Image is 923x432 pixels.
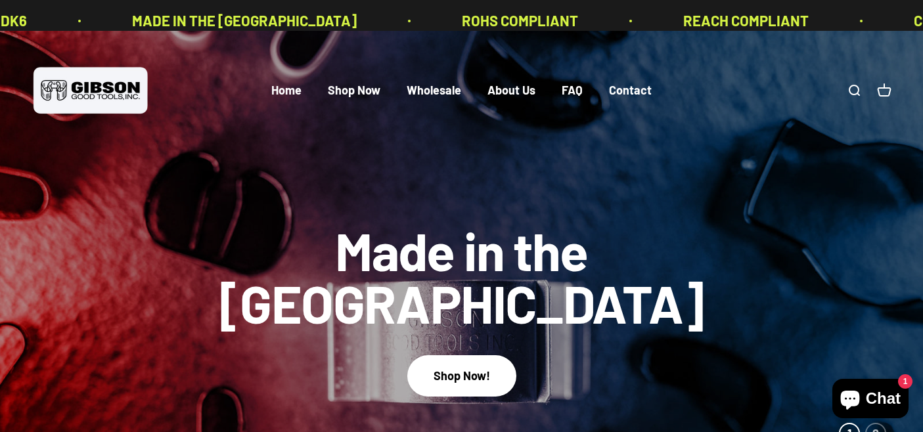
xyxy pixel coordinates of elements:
[505,9,630,32] p: REACH COMPLIANT
[328,83,380,98] a: Shop Now
[407,83,461,98] a: Wholesale
[206,271,718,334] split-lines: Made in the [GEOGRAPHIC_DATA]
[735,9,909,32] p: CONFLICT MINERALS FREE
[609,83,652,98] a: Contact
[407,355,516,397] button: Shop Now!
[434,366,490,385] div: Shop Now!
[283,9,399,32] p: ROHS COMPLIANT
[828,379,912,421] inbox-online-store-chat: Shopify online store chat
[271,83,302,98] a: Home
[487,83,535,98] a: About Us
[562,83,583,98] a: FAQ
